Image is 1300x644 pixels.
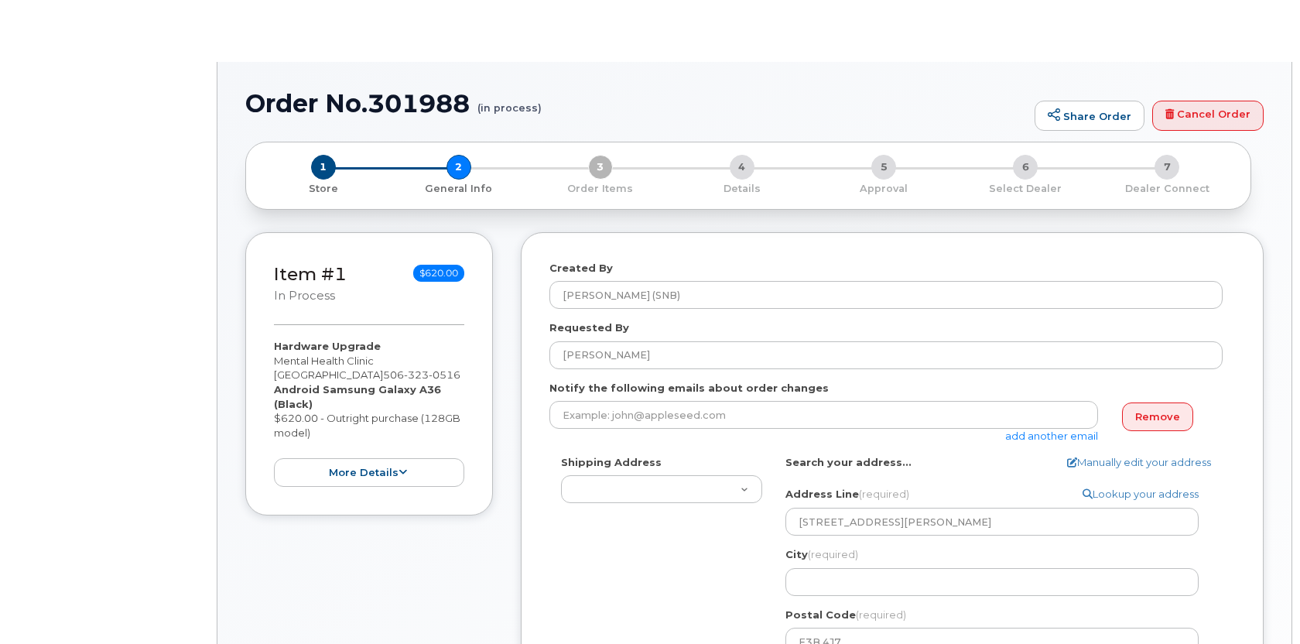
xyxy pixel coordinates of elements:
[265,182,381,196] p: Store
[785,455,912,470] label: Search your address...
[785,487,909,502] label: Address Line
[258,180,388,196] a: 1 Store
[859,488,909,500] span: (required)
[1152,101,1264,132] a: Cancel Order
[549,261,613,276] label: Created By
[1005,430,1098,442] a: add another email
[1083,487,1199,502] a: Lookup your address
[1122,402,1193,431] a: Remove
[561,455,662,470] label: Shipping Address
[274,289,335,303] small: in process
[404,368,429,381] span: 323
[1035,101,1144,132] a: Share Order
[785,547,858,562] label: City
[1067,455,1211,470] a: Manually edit your address
[274,263,347,285] a: Item #1
[785,608,906,622] label: Postal Code
[549,341,1223,369] input: Example: John Smith
[856,608,906,621] span: (required)
[245,90,1027,117] h1: Order No.301988
[808,548,858,560] span: (required)
[549,381,829,396] label: Notify the following emails about order changes
[549,320,629,335] label: Requested By
[383,368,460,381] span: 506
[549,401,1098,429] input: Example: john@appleseed.com
[274,339,464,487] div: Mental Health Clinic [GEOGRAPHIC_DATA] $620.00 - Outright purchase (128GB model)
[274,383,441,410] strong: Android Samsung Galaxy A36 (Black)
[274,458,464,487] button: more details
[413,265,464,282] span: $620.00
[477,90,542,114] small: (in process)
[274,340,381,352] strong: Hardware Upgrade
[429,368,460,381] span: 0516
[311,155,336,180] span: 1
